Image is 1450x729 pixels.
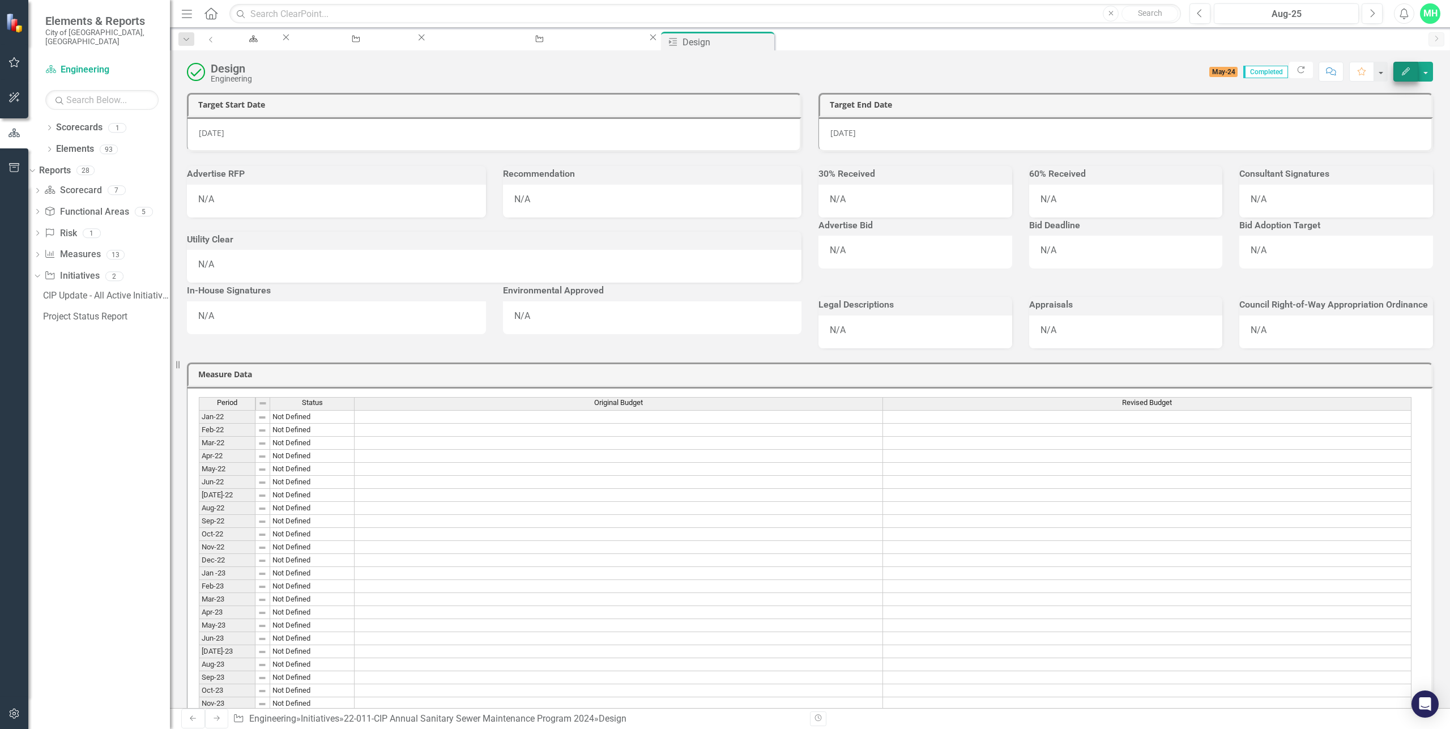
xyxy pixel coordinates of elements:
[1239,236,1433,268] div: N/A
[438,42,637,57] div: 22-011-CIP Annual Sanitary Sewer Maintenance Program 2024
[211,75,252,83] div: Engineering
[249,713,296,724] a: Engineering
[199,437,255,450] td: Mar-22
[199,619,255,632] td: May-23
[270,645,355,658] td: Not Defined
[199,554,255,567] td: Dec-22
[199,697,255,710] td: Nov-23
[683,35,771,49] div: Design
[199,684,255,697] td: Oct-23
[1239,169,1433,179] h3: Consultant Signatures
[830,100,1426,109] h3: Target End Date
[258,439,267,448] img: 8DAGhfEEPCf229AAAAAElFTkSuQmCC
[270,515,355,528] td: Not Defined
[258,517,267,526] img: 8DAGhfEEPCf229AAAAAElFTkSuQmCC
[1239,220,1433,231] h3: Bid Adoption Target
[199,476,255,489] td: Jun-22
[258,687,267,696] img: 8DAGhfEEPCf229AAAAAElFTkSuQmCC
[258,426,267,435] img: 8DAGhfEEPCf229AAAAAElFTkSuQmCC
[108,186,126,195] div: 7
[503,185,802,218] div: N/A
[199,658,255,671] td: Aug-23
[1214,3,1359,24] button: Aug-25
[108,123,126,133] div: 1
[45,63,159,76] a: Engineering
[45,28,159,46] small: City of [GEOGRAPHIC_DATA], [GEOGRAPHIC_DATA]
[135,207,153,216] div: 5
[258,530,267,539] img: 8DAGhfEEPCf229AAAAAElFTkSuQmCC
[258,647,267,656] img: 8DAGhfEEPCf229AAAAAElFTkSuQmCC
[223,32,280,46] a: Engineering
[1029,185,1223,218] div: N/A
[302,42,406,57] div: CIP Update - All Active Initiatives
[258,700,267,709] img: 8DAGhfEEPCf229AAAAAElFTkSuQmCC
[1138,8,1162,18] span: Search
[258,491,267,500] img: 8DAGhfEEPCf229AAAAAElFTkSuQmCC
[503,285,802,296] h3: Environmental Approved
[39,164,71,177] a: Reports
[100,144,118,154] div: 93
[270,463,355,476] td: Not Defined
[199,580,255,593] td: Feb-23
[187,301,486,334] div: N/A
[270,606,355,619] td: Not Defined
[270,697,355,710] td: Not Defined
[199,567,255,580] td: Jan -23
[1239,185,1433,218] div: N/A
[187,250,801,283] div: N/A
[199,593,255,606] td: Mar-23
[818,316,1012,348] div: N/A
[258,413,267,422] img: 8DAGhfEEPCf229AAAAAElFTkSuQmCC
[258,399,267,408] img: 8DAGhfEEPCf229AAAAAElFTkSuQmCC
[45,14,159,28] span: Elements & Reports
[44,227,76,240] a: Risk
[292,32,416,46] a: CIP Update - All Active Initiatives
[187,235,801,245] h3: Utility Clear
[44,248,100,261] a: Measures
[270,437,355,450] td: Not Defined
[270,567,355,580] td: Not Defined
[258,478,267,487] img: 8DAGhfEEPCf229AAAAAElFTkSuQmCC
[187,169,486,179] h3: Advertise RFP
[1243,66,1288,78] span: Completed
[106,250,125,259] div: 13
[44,184,101,197] a: Scorecard
[258,608,267,617] img: 8DAGhfEEPCf229AAAAAElFTkSuQmCC
[270,684,355,697] td: Not Defined
[187,285,486,296] h3: In-House Signatures
[270,632,355,645] td: Not Defined
[344,713,594,724] a: 22-011-CIP Annual Sanitary Sewer Maintenance Program 2024
[45,90,159,110] input: Search Below...
[818,169,1012,179] h3: 30% Received
[258,660,267,670] img: 8DAGhfEEPCf229AAAAAElFTkSuQmCC
[43,291,170,301] div: CIP Update - All Active Initiatives
[258,543,267,552] img: 8DAGhfEEPCf229AAAAAElFTkSuQmCC
[211,62,252,75] div: Design
[1029,169,1223,179] h3: 60% Received
[1420,3,1440,24] button: MH
[44,206,129,219] a: Functional Areas
[1218,7,1355,21] div: Aug-25
[6,13,25,33] img: ClearPoint Strategy
[198,100,794,109] h3: Target Start Date
[270,502,355,515] td: Not Defined
[818,185,1012,218] div: N/A
[199,541,255,554] td: Nov-22
[270,424,355,437] td: Not Defined
[301,713,339,724] a: Initiatives
[270,528,355,541] td: Not Defined
[258,595,267,604] img: 8DAGhfEEPCf229AAAAAElFTkSuQmCC
[1029,316,1223,348] div: N/A
[270,489,355,502] td: Not Defined
[270,593,355,606] td: Not Defined
[258,465,267,474] img: 8DAGhfEEPCf229AAAAAElFTkSuQmCC
[43,312,170,322] div: Project Status Report
[258,569,267,578] img: 8DAGhfEEPCf229AAAAAElFTkSuQmCC
[270,476,355,489] td: Not Defined
[270,580,355,593] td: Not Defined
[56,143,94,156] a: Elements
[594,399,643,407] span: Original Budget
[199,606,255,619] td: Apr-23
[199,127,224,138] span: [DATE]
[258,452,267,461] img: 8DAGhfEEPCf229AAAAAElFTkSuQmCC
